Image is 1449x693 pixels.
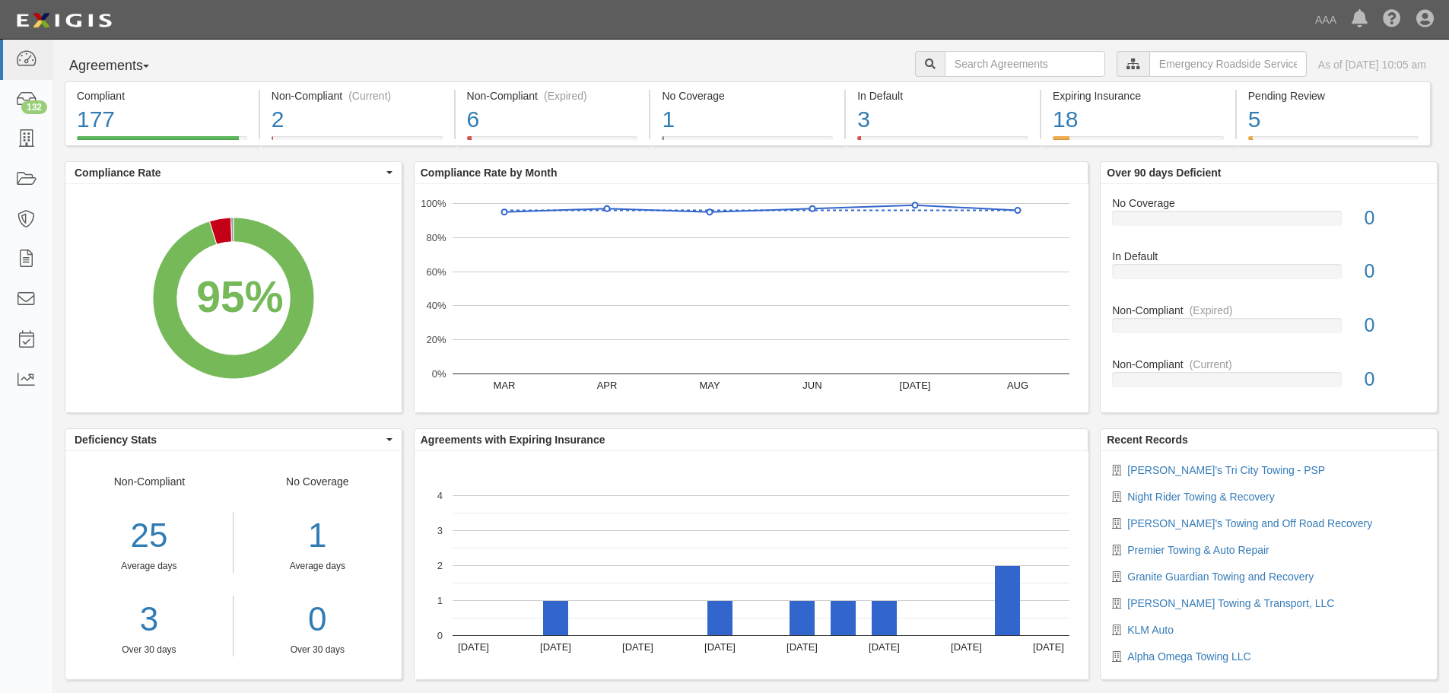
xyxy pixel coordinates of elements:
[77,88,247,103] div: Compliant
[846,136,1040,148] a: In Default3
[467,103,638,136] div: 6
[272,88,443,103] div: Non-Compliant (Current)
[1318,57,1426,72] div: As of [DATE] 10:05 am
[1383,11,1401,29] i: Help Center - Complianz
[431,368,446,380] text: 0%
[75,432,383,447] span: Deficiency Stats
[662,103,833,136] div: 1
[1053,88,1224,103] div: Expiring Insurance
[1190,303,1233,318] div: (Expired)
[437,630,443,641] text: 0
[699,380,720,391] text: MAY
[899,380,930,391] text: [DATE]
[1248,88,1419,103] div: Pending Review
[421,434,605,446] b: Agreements with Expiring Insurance
[1041,136,1235,148] a: Expiring Insurance18
[1101,357,1437,372] div: Non-Compliant
[1127,571,1314,583] a: Granite Guardian Towing and Recovery
[437,525,443,536] text: 3
[1127,650,1250,663] a: Alpha Omega Towing LLC
[1353,366,1437,393] div: 0
[1101,303,1437,318] div: Non-Compliant
[245,596,390,644] a: 0
[1127,491,1275,503] a: Night Rider Towing & Recovery
[650,136,844,148] a: No Coverage1
[945,51,1105,77] input: Search Agreements
[704,641,736,653] text: [DATE]
[622,641,653,653] text: [DATE]
[1007,380,1028,391] text: AUG
[951,641,982,653] text: [DATE]
[1127,544,1269,556] a: Premier Towing & Auto Repair
[65,184,402,412] svg: A chart.
[65,136,259,148] a: Compliant177
[234,474,402,656] div: No Coverage
[1127,624,1174,636] a: KLM Auto
[1033,641,1064,653] text: [DATE]
[1127,464,1325,476] a: [PERSON_NAME]'s Tri City Towing - PSP
[456,136,650,148] a: Non-Compliant(Expired)6
[426,232,446,243] text: 80%
[493,380,515,391] text: MAR
[437,560,443,571] text: 2
[21,100,47,114] div: 132
[65,162,402,183] button: Compliance Rate
[65,429,402,450] button: Deficiency Stats
[415,451,1088,679] svg: A chart.
[245,644,390,656] div: Over 30 days
[802,380,821,391] text: JUN
[426,265,446,277] text: 60%
[857,103,1028,136] div: 3
[65,644,233,656] div: Over 30 days
[1107,434,1188,446] b: Recent Records
[421,198,446,209] text: 100%
[1237,136,1431,148] a: Pending Review5
[77,103,247,136] div: 177
[467,88,638,103] div: Non-Compliant (Expired)
[1353,312,1437,339] div: 0
[1248,103,1419,136] div: 5
[1101,249,1437,264] div: In Default
[65,596,233,644] a: 3
[1127,597,1334,609] a: [PERSON_NAME] Towing & Transport, LLC
[65,512,233,560] div: 25
[1053,103,1224,136] div: 18
[857,88,1028,103] div: In Default
[869,641,900,653] text: [DATE]
[1149,51,1307,77] input: Emergency Roadside Service (ERS)
[415,184,1088,412] svg: A chart.
[596,380,617,391] text: APR
[458,641,489,653] text: [DATE]
[1112,249,1425,303] a: In Default0
[662,88,833,103] div: No Coverage
[65,51,179,81] button: Agreements
[437,595,443,606] text: 1
[1107,167,1221,179] b: Over 90 days Deficient
[245,512,390,560] div: 1
[786,641,818,653] text: [DATE]
[1101,196,1437,211] div: No Coverage
[65,560,233,573] div: Average days
[1353,205,1437,232] div: 0
[544,88,587,103] div: (Expired)
[75,165,383,180] span: Compliance Rate
[1353,258,1437,285] div: 0
[1127,517,1372,529] a: [PERSON_NAME]'s Towing and Off Road Recovery
[260,136,454,148] a: Non-Compliant(Current)2
[11,7,116,34] img: logo-5460c22ac91f19d4615b14bd174203de0afe785f0fc80cf4dbbc73dc1793850b.png
[245,560,390,573] div: Average days
[540,641,571,653] text: [DATE]
[65,474,234,656] div: Non-Compliant
[272,103,443,136] div: 2
[1112,196,1425,250] a: No Coverage0
[348,88,391,103] div: (Current)
[421,167,558,179] b: Compliance Rate by Month
[1112,303,1425,357] a: Non-Compliant(Expired)0
[437,490,443,501] text: 4
[1190,357,1232,372] div: (Current)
